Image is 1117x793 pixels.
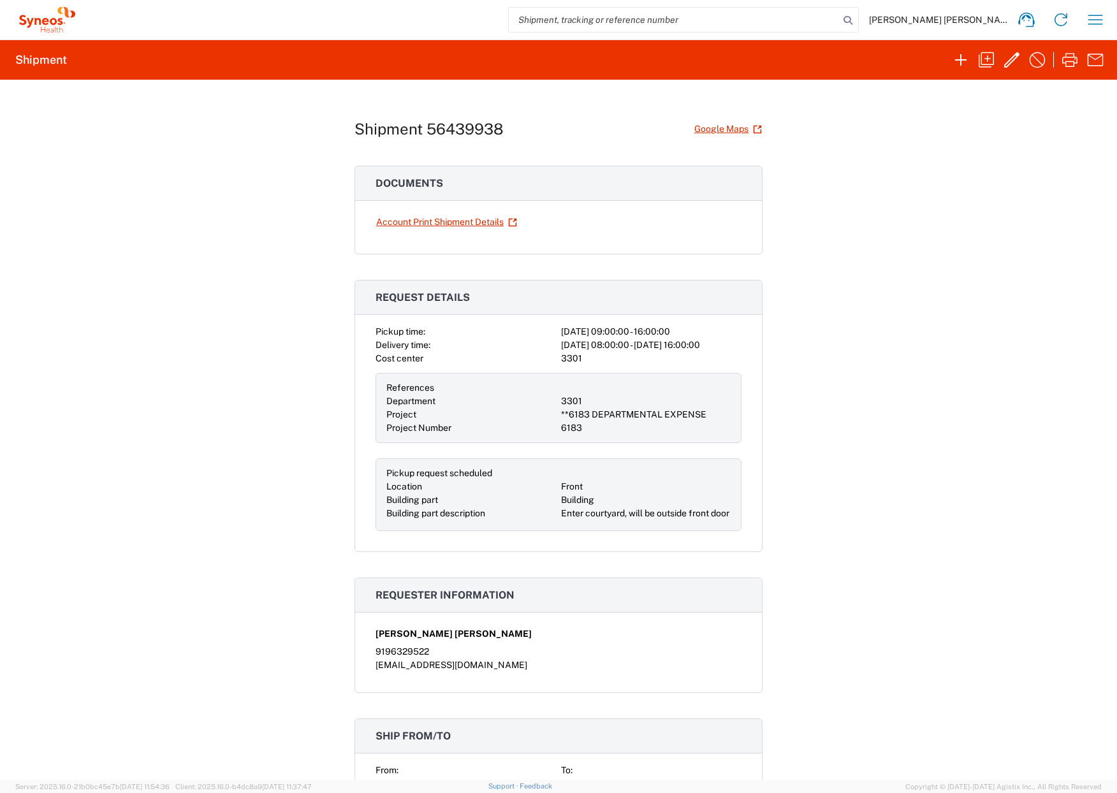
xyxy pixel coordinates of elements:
a: Support [488,782,520,790]
span: Building [561,495,594,505]
div: Department [386,395,556,408]
span: To: [561,765,573,775]
span: Pickup time: [376,326,425,337]
input: Shipment, tracking or reference number [509,8,839,32]
span: Requester information [376,589,515,601]
span: Location [386,481,422,491]
div: 3301 [561,395,731,408]
span: Documents [376,177,443,189]
div: [DATE] 08:00:00 - [DATE] 16:00:00 [561,338,741,352]
h2: Shipment [15,52,67,68]
span: [PERSON_NAME] [PERSON_NAME] [376,627,532,641]
div: Enter courtyard, will be outside front door [561,507,731,520]
span: Request details [376,291,470,303]
span: Server: 2025.16.0-21b0bc45e7b [15,783,170,790]
span: Ship from/to [376,730,451,742]
span: Front [561,481,583,491]
a: Google Maps [694,118,763,140]
span: From: [376,765,398,775]
span: [DATE] 11:54:36 [120,783,170,790]
h1: Shipment 56439938 [354,120,504,138]
a: Account Print Shipment Details [376,211,518,233]
div: [EMAIL_ADDRESS][DOMAIN_NAME] [376,658,741,672]
span: [PERSON_NAME] [PERSON_NAME] [869,14,1009,25]
a: Feedback [520,782,552,790]
span: Cost center [376,353,423,363]
span: [DATE] 11:37:47 [262,783,312,790]
div: Project Number [386,421,556,435]
span: Pickup request scheduled [386,468,492,478]
div: [DATE] 09:00:00 - 16:00:00 [561,325,741,338]
span: References [386,382,434,393]
div: 6183 [561,421,731,435]
span: Delivery time: [376,340,430,350]
span: Building part description [386,508,485,518]
div: 3301 [561,352,741,365]
span: Client: 2025.16.0-b4dc8a9 [175,783,312,790]
div: Project [386,408,556,421]
div: 9196329522 [376,645,741,658]
span: Copyright © [DATE]-[DATE] Agistix Inc., All Rights Reserved [905,781,1102,792]
span: Building part [386,495,438,505]
div: **6183 DEPARTMENTAL EXPENSE [561,408,731,421]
